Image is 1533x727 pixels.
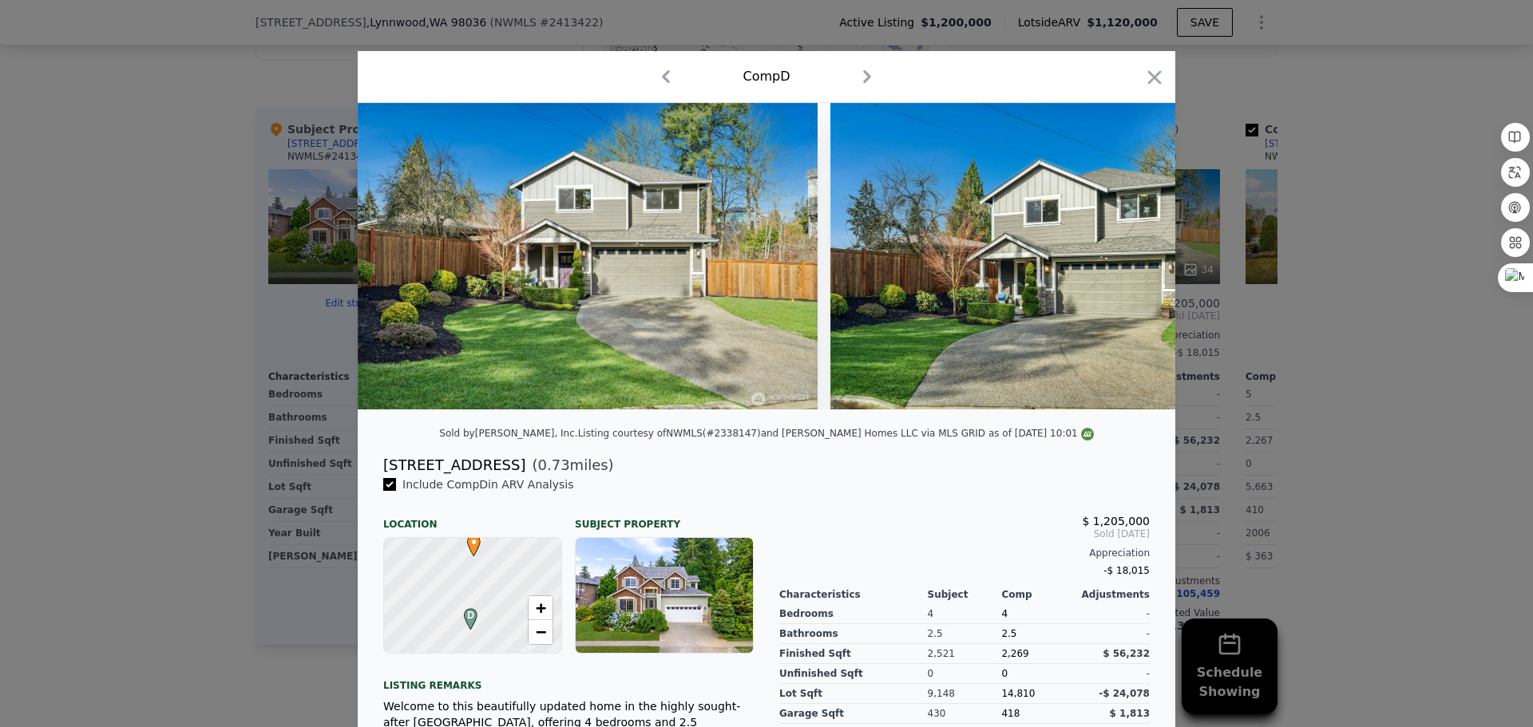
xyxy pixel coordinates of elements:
[928,644,1002,664] div: 2,521
[779,588,928,601] div: Characteristics
[928,588,1002,601] div: Subject
[1001,688,1035,699] span: 14,810
[529,596,553,620] a: Zoom in
[743,67,790,86] div: Comp D
[1001,608,1008,619] span: 4
[779,704,928,724] div: Garage Sqft
[1075,604,1150,624] div: -
[1103,648,1150,659] span: $ 56,232
[928,664,1002,684] div: 0
[1001,708,1020,719] span: 418
[779,664,928,684] div: Unfinished Sqft
[1081,428,1094,441] img: NWMLS Logo
[463,535,473,544] div: •
[830,103,1290,409] img: Property Img
[1082,515,1150,527] span: $ 1,205,000
[575,505,754,531] div: Subject Property
[536,598,546,618] span: +
[1099,688,1150,699] span: -$ 24,078
[439,428,577,439] div: Sold by [PERSON_NAME], Inc .
[525,454,613,476] span: ( miles)
[1110,708,1150,719] span: $ 1,813
[529,620,553,644] a: Zoom out
[383,454,525,476] div: [STREET_ADDRESS]
[928,604,1002,624] div: 4
[928,684,1002,704] div: 9,148
[928,704,1002,724] div: 430
[538,456,570,473] span: 0.73
[1075,624,1150,644] div: -
[358,103,818,409] img: Property Img
[779,624,928,644] div: Bathrooms
[383,666,754,692] div: Listing remarks
[779,604,928,624] div: Bedrooms
[779,644,928,664] div: Finished Sqft
[1001,648,1028,659] span: 2,269
[1001,624,1075,644] div: 2.5
[383,505,562,531] div: Location
[463,530,485,554] span: •
[1075,664,1150,684] div: -
[779,547,1150,559] div: Appreciation
[779,527,1150,540] span: Sold [DATE]
[1001,588,1075,601] div: Comp
[578,428,1094,439] div: Listing courtesy of NWMLS (#2338147) and [PERSON_NAME] Homes LLC via MLS GRID as of [DATE] 10:01
[1075,588,1150,601] div: Adjustments
[460,608,481,622] span: D
[536,622,546,642] span: −
[1103,565,1150,576] span: -$ 18,015
[1001,668,1008,679] span: 0
[396,478,580,491] span: Include Comp D in ARV Analysis
[779,684,928,704] div: Lot Sqft
[928,624,1002,644] div: 2.5
[460,608,469,618] div: D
